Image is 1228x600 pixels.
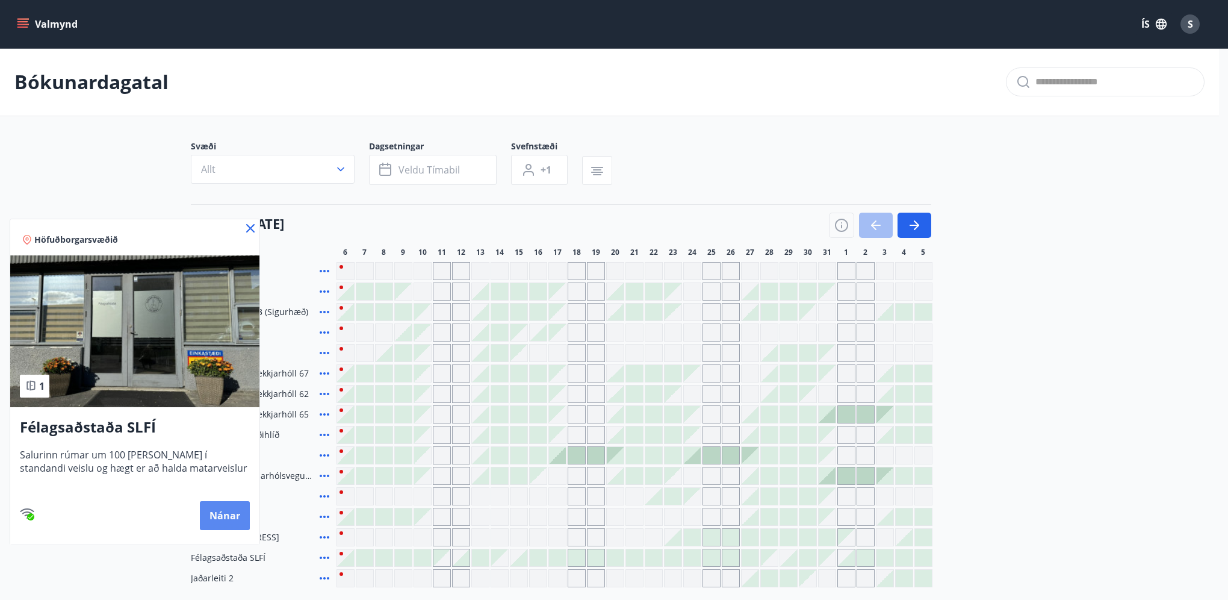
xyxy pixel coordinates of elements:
[20,448,250,488] span: Salurinn rúmar um 100 [PERSON_NAME] í standandi veislu og hægt er að halda matarveislur
[10,255,259,407] img: Paella dish
[20,506,34,520] img: HJRyFFsYp6qjeUYhR4dAD8CaCEsnIFYZ05miwXoh.svg
[20,506,34,520] div: Þráðlaust net
[200,501,250,530] button: Nánar
[20,417,250,439] h3: Félagsaðstaða SLFÍ
[34,234,118,246] span: Höfuðborgarsvæðið
[39,380,45,393] span: 1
